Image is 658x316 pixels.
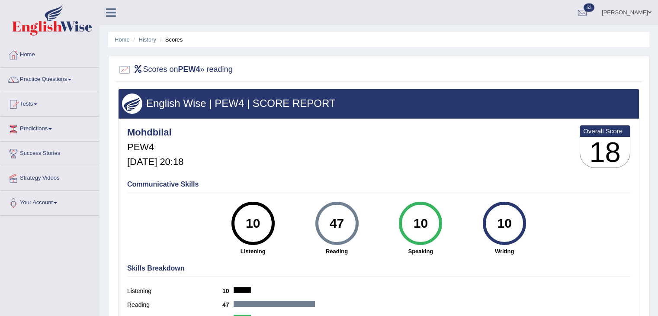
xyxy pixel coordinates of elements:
label: Reading [127,300,222,310]
b: 10 [222,287,234,294]
a: History [139,36,156,43]
strong: Reading [299,247,375,255]
a: Practice Questions [0,68,99,89]
strong: Listening [215,247,291,255]
b: PEW4 [178,65,200,74]
h3: 18 [580,137,630,168]
b: 47 [222,301,234,308]
h5: PEW4 [127,142,183,152]
h5: [DATE] 20:18 [127,157,183,167]
a: Home [0,43,99,64]
div: 10 [405,205,437,242]
a: Tests [0,92,99,114]
a: Predictions [0,117,99,139]
img: wings.png [122,94,142,114]
b: Overall Score [583,127,627,135]
span: 53 [584,3,594,12]
strong: Speaking [383,247,458,255]
a: Your Account [0,191,99,213]
label: Listening [127,287,222,296]
h2: Scores on » reading [118,63,233,76]
h4: Communicative Skills [127,181,630,188]
a: Strategy Videos [0,166,99,188]
div: 10 [489,205,520,242]
a: Home [115,36,130,43]
li: Scores [158,35,183,44]
a: Success Stories [0,142,99,163]
h3: English Wise | PEW4 | SCORE REPORT [122,98,636,109]
strong: Writing [467,247,542,255]
div: 47 [321,205,353,242]
h4: Skills Breakdown [127,264,630,272]
div: 10 [237,205,269,242]
h4: Mohdbilal [127,127,183,138]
